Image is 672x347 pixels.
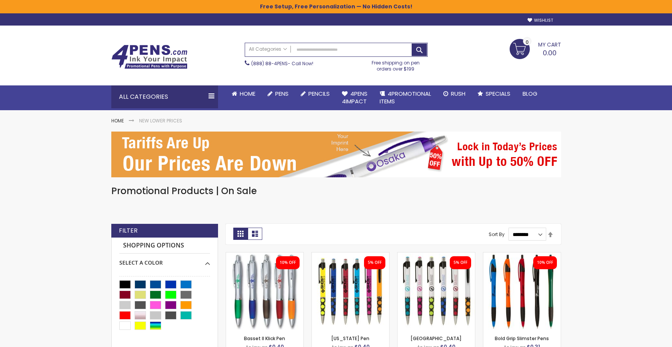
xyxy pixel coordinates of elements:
strong: Shopping Options [119,238,210,254]
img: Bold Grip Slimster Promotional Pens [483,252,561,330]
span: Home [240,90,255,98]
div: All Categories [111,85,218,108]
strong: Grid [233,228,248,240]
span: Rush [451,90,465,98]
img: 4Pens Custom Pens and Promotional Products [111,45,188,69]
span: Specials [486,90,510,98]
a: Pens [261,85,295,102]
a: Home [111,117,124,124]
div: 10% OFF [537,260,553,265]
span: Pencils [308,90,330,98]
img: New Lower Prices [111,132,561,177]
span: 4Pens 4impact [342,90,367,105]
img: New Orleans Pen [398,252,475,330]
a: Blog [516,85,544,102]
label: Sort By [489,231,505,238]
span: Pens [275,90,289,98]
span: - Call Now! [251,60,313,67]
div: 10% OFF [280,260,296,265]
a: (888) 88-4PENS [251,60,288,67]
a: [US_STATE] Pen [331,335,369,342]
a: Bold Grip Slimster Promotional Pens [483,252,561,259]
a: Home [226,85,261,102]
a: 4Pens4impact [336,85,374,110]
a: 0.00 0 [510,39,561,58]
h1: Promotional Products | On Sale [111,185,561,197]
span: 0.00 [543,48,557,58]
a: New Orleans Pen [398,252,475,259]
span: All Categories [249,46,287,52]
span: 4PROMOTIONAL ITEMS [380,90,431,105]
a: Specials [472,85,516,102]
a: Wishlist [528,18,553,23]
a: Basset II Klick Pen [244,335,285,342]
div: 5% OFF [368,260,382,265]
a: Rush [437,85,472,102]
img: Basset II Klick Pen [226,252,303,330]
a: Basset II Klick Pen [226,252,303,259]
a: Pencils [295,85,336,102]
div: 5% OFF [454,260,467,265]
a: [GEOGRAPHIC_DATA] [411,335,462,342]
img: Louisiana Pen [312,252,389,330]
strong: New Lower Prices [139,117,182,124]
a: 4PROMOTIONALITEMS [374,85,437,110]
div: Free shipping on pen orders over $199 [364,57,428,72]
a: Louisiana Pen [312,252,389,259]
a: Bold Grip Slimster Pens [495,335,549,342]
strong: Filter [119,227,138,235]
span: 0 [526,39,529,46]
a: All Categories [245,43,291,56]
span: Blog [523,90,537,98]
div: Select A Color [119,254,210,267]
